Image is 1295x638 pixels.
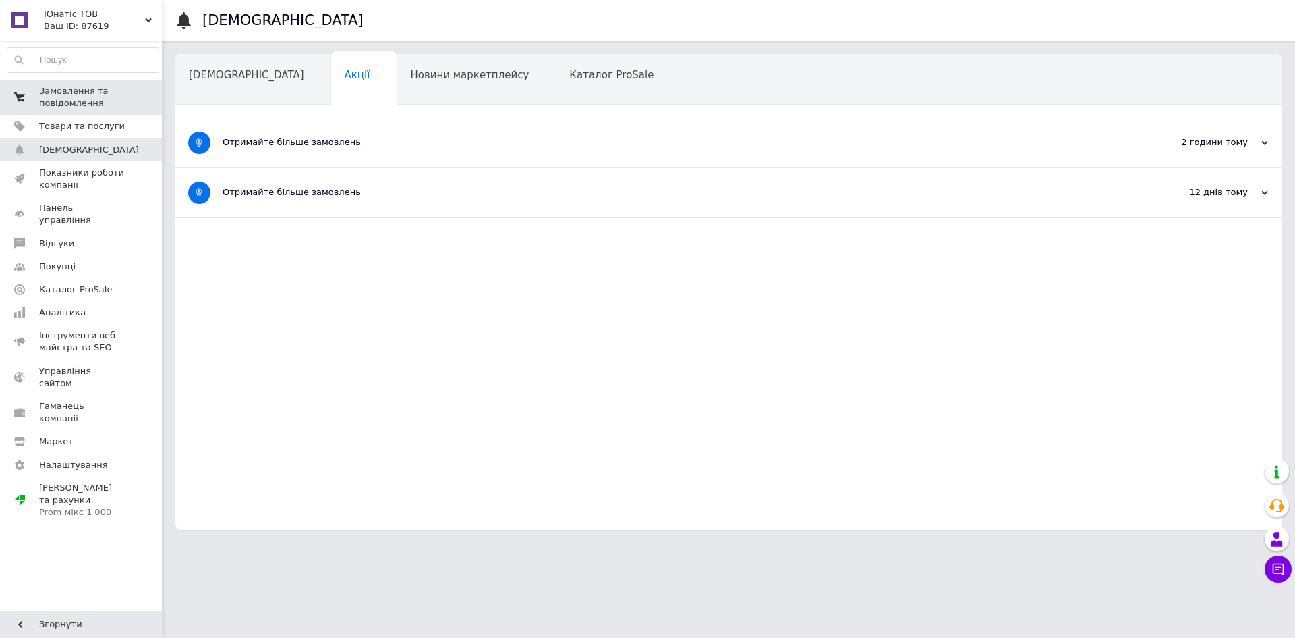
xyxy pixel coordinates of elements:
span: Панель управління [39,202,125,226]
span: Замовлення та повідомлення [39,85,125,109]
span: Інструменти веб-майстра та SEO [39,329,125,354]
span: Каталог ProSale [569,69,654,81]
span: [PERSON_NAME] та рахунки [39,482,125,519]
button: Чат з покупцем [1265,556,1292,583]
span: Новини маркетплейсу [410,69,529,81]
div: 2 години тому [1133,136,1268,149]
span: Показники роботи компанії [39,167,125,191]
span: Гаманець компанії [39,400,125,425]
span: Акції [345,69,370,81]
span: [DEMOGRAPHIC_DATA] [39,144,139,156]
span: Аналітика [39,307,86,319]
div: Отримайте більше замовлень [223,186,1133,198]
span: Управління сайтом [39,365,125,390]
span: [DEMOGRAPHIC_DATA] [189,69,304,81]
span: Відгуки [39,238,74,250]
span: Товари та послуги [39,120,125,132]
span: Маркет [39,435,74,448]
div: 12 днів тому [1133,186,1268,198]
div: Ваш ID: 87619 [44,20,162,32]
span: Юнатіс ТОВ [44,8,145,20]
span: Каталог ProSale [39,284,112,296]
span: Покупці [39,261,76,273]
h1: [DEMOGRAPHIC_DATA] [202,12,364,28]
div: Prom мікс 1 000 [39,506,125,519]
input: Пошук [7,48,159,72]
span: Налаштування [39,459,108,471]
div: Отримайте більше замовлень [223,136,1133,149]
